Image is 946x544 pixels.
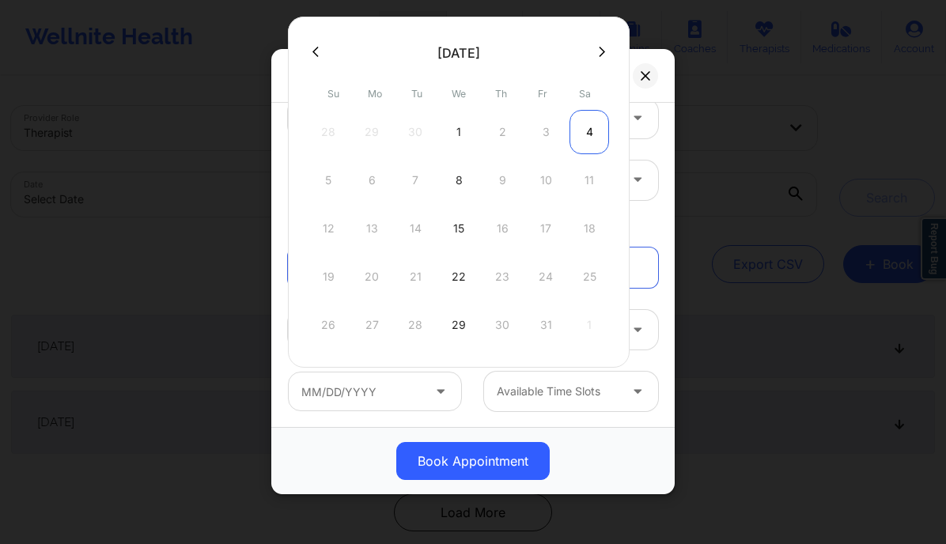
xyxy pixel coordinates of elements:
div: Wed Oct 15 2025 [439,206,479,251]
abbr: Tuesday [411,88,422,100]
div: Appointment information: [277,221,669,237]
abbr: Friday [538,88,547,100]
abbr: Wednesday [452,88,466,100]
abbr: Sunday [327,88,339,100]
div: Wed Oct 01 2025 [439,110,479,154]
abbr: Thursday [495,88,507,100]
button: Book Appointment [396,443,550,481]
div: [DATE] [437,45,480,61]
div: Sat Oct 04 2025 [569,110,609,154]
div: Wed Oct 29 2025 [439,303,479,347]
abbr: Monday [368,88,382,100]
div: Wed Oct 08 2025 [439,158,479,202]
input: MM/DD/YYYY [288,372,462,411]
div: Wed Oct 22 2025 [439,255,479,299]
abbr: Saturday [579,88,591,100]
